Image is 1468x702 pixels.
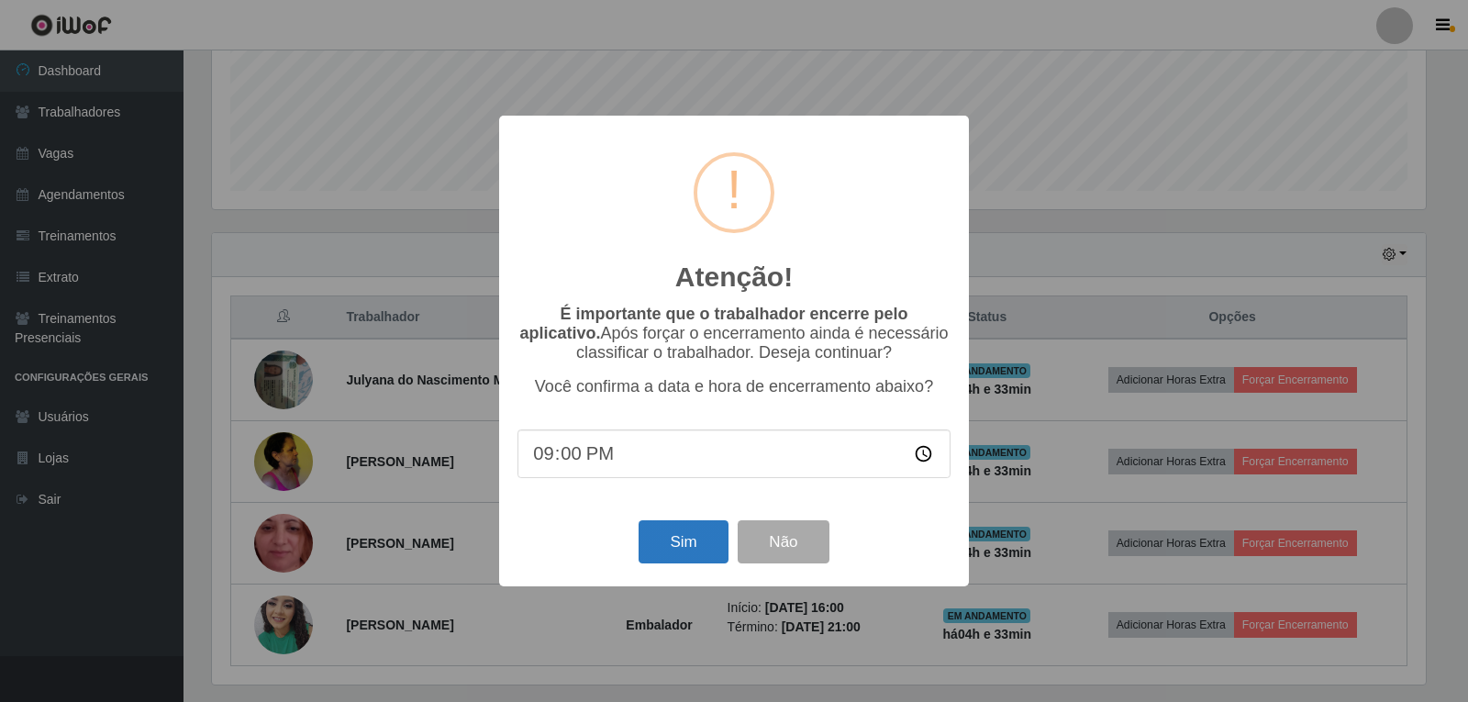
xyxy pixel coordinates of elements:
[519,305,907,342] b: É importante que o trabalhador encerre pelo aplicativo.
[517,377,951,396] p: Você confirma a data e hora de encerramento abaixo?
[738,520,829,563] button: Não
[639,520,728,563] button: Sim
[675,261,793,294] h2: Atenção!
[517,305,951,362] p: Após forçar o encerramento ainda é necessário classificar o trabalhador. Deseja continuar?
